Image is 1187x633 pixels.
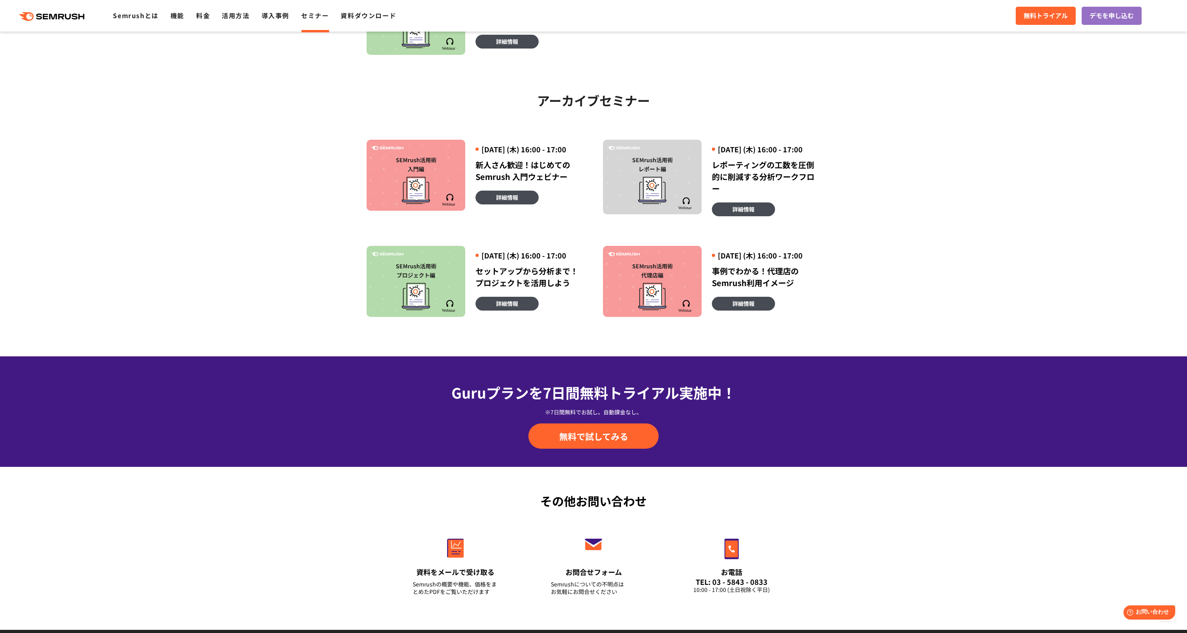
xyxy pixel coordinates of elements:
[689,577,774,586] div: TEL: 03 - 5843 - 0833
[732,205,755,213] span: 詳細情報
[476,159,584,183] div: 新人さん歓迎！はじめてのSemrush 入門ウェビナー
[732,299,755,308] span: 詳細情報
[371,146,403,150] img: Semrush
[1024,11,1068,21] span: 無料トライアル
[712,144,820,154] div: [DATE] (木) 16:00 - 17:00
[712,297,775,311] a: 詳細情報
[608,252,640,257] img: Semrush
[413,567,498,577] div: 資料をメールで受け取る
[496,37,518,46] span: 詳細情報
[689,586,774,594] div: 10:00 - 17:00 (土日祝除く平日)
[678,300,694,312] img: Semrush
[496,299,518,308] span: 詳細情報
[442,38,458,50] img: Semrush
[371,262,461,280] div: SEMrush活用術 プロジェクト編
[678,197,694,210] img: Semrush
[386,382,801,403] div: Guruプランを7日間
[341,11,396,20] a: 資料ダウンロード
[170,11,184,20] a: 機能
[1016,7,1076,25] a: 無料トライアル
[712,251,820,260] div: [DATE] (木) 16:00 - 17:00
[371,155,461,174] div: SEMrush活用術 入門編
[712,202,775,216] a: 詳細情報
[413,581,498,596] div: Semrushの概要や機能、価格をまとめたPDFをご覧いただけます
[476,144,584,154] div: [DATE] (木) 16:00 - 17:00
[607,262,698,280] div: SEMrush活用術 代理店編
[442,194,458,206] img: Semrush
[371,252,403,257] img: Semrush
[551,581,636,596] div: Semrushについての不明点は お気軽にお問合せください
[476,297,539,311] a: 詳細情報
[1082,7,1142,25] a: デモを申し込む
[1090,11,1134,21] span: デモを申し込む
[476,35,539,49] a: 詳細情報
[689,567,774,577] div: お電話
[559,430,628,442] span: 無料で試してみる
[476,251,584,260] div: [DATE] (木) 16:00 - 17:00
[396,522,515,605] a: 資料をメールで受け取る Semrushの概要や機能、価格をまとめたPDFをご覧いただけます
[608,146,640,150] img: Semrush
[1117,602,1178,624] iframe: Help widget launcher
[113,11,158,20] a: Semrushとは
[386,492,801,510] div: その他お問い合わせ
[301,11,329,20] a: セミナー
[476,265,584,289] div: セットアップから分析まで！プロジェクトを活用しよう
[580,382,736,403] span: 無料トライアル実施中！
[222,11,249,20] a: 活用方法
[196,11,210,20] a: 料金
[386,408,801,416] div: ※7日間無料でお試し。自動課金なし。
[367,90,820,110] h2: アーカイブセミナー
[551,567,636,577] div: お問合せフォーム
[262,11,289,20] a: 導入事例
[534,522,653,605] a: お問合せフォーム Semrushについての不明点はお気軽にお問合せください
[712,159,820,195] div: レポーティングの工数を圧倒的に削減する分析ワークフロー
[496,193,518,202] span: 詳細情報
[442,300,458,312] img: Semrush
[607,155,698,174] div: SEMrush活用術 レポート編
[476,191,539,204] a: 詳細情報
[528,423,659,449] a: 無料で試してみる
[712,265,820,289] div: 事例でわかる！代理店のSemrush利用イメージ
